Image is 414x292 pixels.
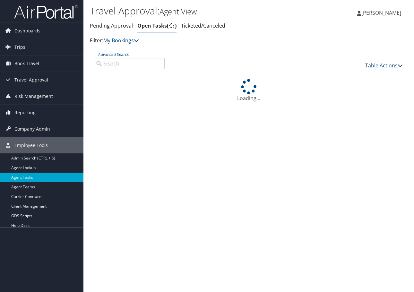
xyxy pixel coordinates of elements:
a: Advanced Search [98,52,129,57]
a: Table Actions [365,62,403,69]
img: airportal-logo.png [14,4,78,19]
span: Book Travel [14,56,39,72]
p: Filter: [90,37,302,45]
small: Agent View [160,6,197,17]
div: Loading... [90,79,408,102]
a: Open Tasks [137,22,177,29]
a: [PERSON_NAME] [357,3,408,22]
input: Advanced Search [95,58,165,69]
a: My Bookings [103,37,139,44]
span: Reporting [14,105,36,121]
span: Dashboards [14,23,40,39]
a: Pending Approval [90,22,133,29]
span: Employee Tools [14,137,48,153]
span: Travel Approval [14,72,48,88]
span: [PERSON_NAME] [361,9,401,16]
span: Company Admin [14,121,50,137]
h1: Travel Approval: [90,4,302,18]
a: Ticketed/Canceled [181,22,225,29]
span: Trips [14,39,25,55]
span: Risk Management [14,88,53,104]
